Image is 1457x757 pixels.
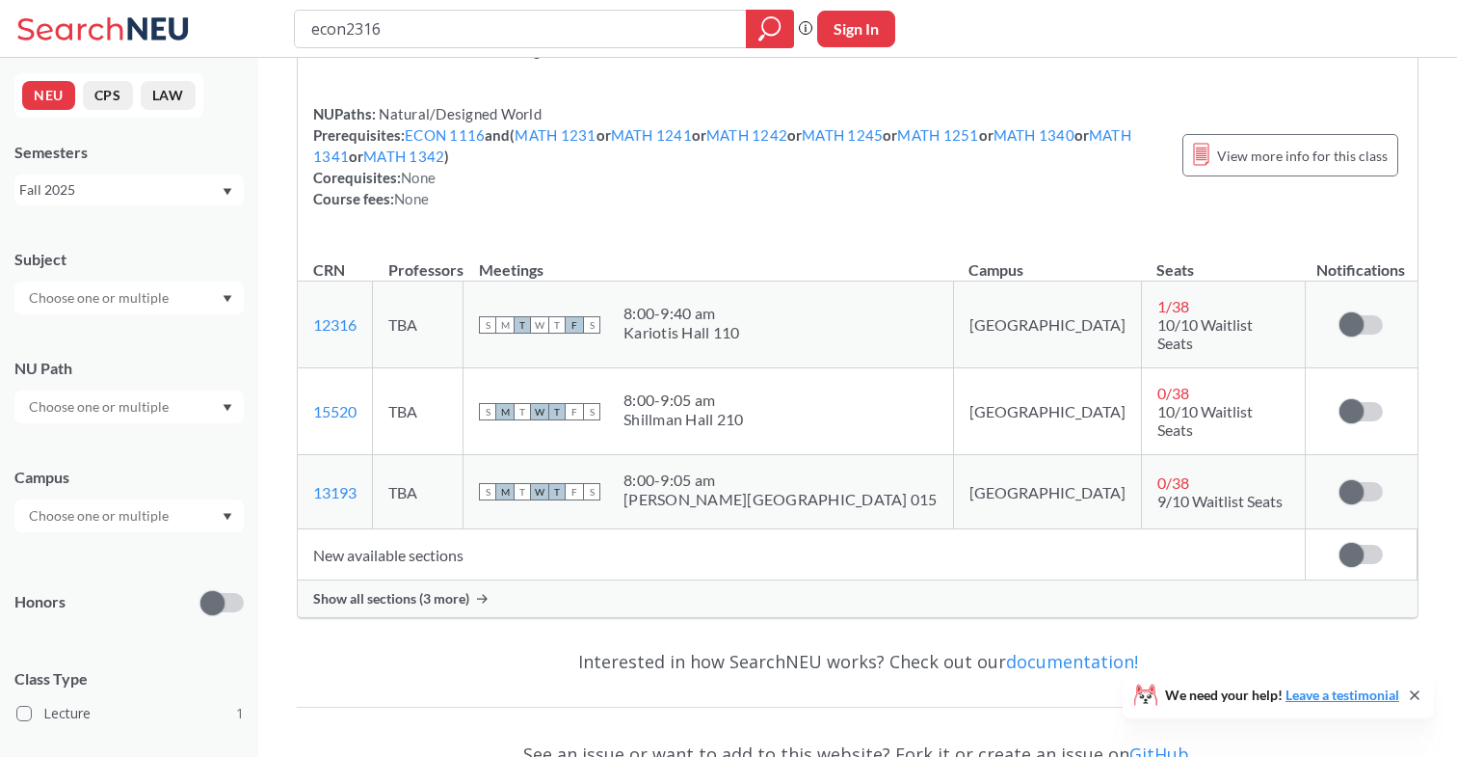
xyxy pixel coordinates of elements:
[313,483,357,501] a: 13193
[514,403,531,420] span: T
[401,169,436,186] span: None
[19,504,181,527] input: Choose one or multiple
[531,403,548,420] span: W
[373,282,464,368] td: TBA
[802,126,883,144] a: MATH 1245
[548,316,566,334] span: T
[1141,240,1305,282] th: Seats
[583,403,600,420] span: S
[1305,240,1417,282] th: Notifications
[236,703,244,724] span: 1
[623,471,938,490] div: 8:00 - 9:05 am
[706,126,787,144] a: MATH 1242
[298,581,1417,617] div: Show all sections (3 more)
[953,240,1141,282] th: Campus
[548,403,566,420] span: T
[14,249,244,270] div: Subject
[313,103,1163,209] div: NUPaths: Prerequisites: and ( or or or or or or or ) Corequisites: Course fees:
[297,634,1418,689] div: Interested in how SearchNEU works? Check out our
[223,513,232,521] svg: Dropdown arrow
[14,282,244,314] div: Dropdown arrow
[531,316,548,334] span: W
[363,148,444,165] a: MATH 1342
[1285,687,1399,703] a: Leave a testimonial
[1157,473,1189,492] span: 0 / 38
[479,403,496,420] span: S
[309,13,732,45] input: Class, professor, course number, "phrase"
[14,500,244,532] div: Dropdown arrow
[14,467,244,488] div: Campus
[16,701,244,726] label: Lecture
[14,668,244,689] span: Class Type
[623,391,743,410] div: 8:00 - 9:05 am
[758,15,781,42] svg: magnifying glass
[19,395,181,419] input: Choose one or multiple
[376,105,542,122] span: Natural/Designed World
[464,240,954,282] th: Meetings
[14,591,66,613] p: Honors
[953,368,1141,455] td: [GEOGRAPHIC_DATA]
[514,316,531,334] span: T
[223,188,232,196] svg: Dropdown arrow
[298,529,1305,581] td: New available sections
[548,483,566,500] span: T
[515,126,596,144] a: MATH 1231
[373,368,464,455] td: TBA
[313,315,357,334] a: 12316
[993,126,1074,144] a: MATH 1340
[583,483,600,500] span: S
[14,175,244,205] div: Fall 2025Dropdown arrow
[566,316,583,334] span: F
[496,316,514,334] span: M
[897,126,978,144] a: MATH 1251
[817,11,895,47] button: Sign In
[623,490,938,509] div: [PERSON_NAME][GEOGRAPHIC_DATA] 015
[531,483,548,500] span: W
[405,126,485,144] a: ECON 1116
[313,259,345,281] div: CRN
[623,410,743,429] div: Shillman Hall 210
[1217,144,1388,168] span: View more info for this class
[19,179,221,201] div: Fall 2025
[611,126,692,144] a: MATH 1241
[223,295,232,303] svg: Dropdown arrow
[394,190,429,207] span: None
[479,316,496,334] span: S
[1157,492,1283,510] span: 9/10 Waitlist Seats
[953,455,1141,529] td: [GEOGRAPHIC_DATA]
[1157,402,1253,439] span: 10/10 Waitlist Seats
[141,81,196,110] button: LAW
[566,483,583,500] span: F
[479,483,496,500] span: S
[566,403,583,420] span: F
[1157,315,1253,352] span: 10/10 Waitlist Seats
[623,323,739,342] div: Kariotis Hall 110
[373,455,464,529] td: TBA
[313,402,357,420] a: 15520
[14,358,244,379] div: NU Path
[22,81,75,110] button: NEU
[514,483,531,500] span: T
[1157,297,1189,315] span: 1 / 38
[223,404,232,412] svg: Dropdown arrow
[313,590,469,608] span: Show all sections (3 more)
[83,81,133,110] button: CPS
[19,286,181,310] input: Choose one or multiple
[496,403,514,420] span: M
[373,240,464,282] th: Professors
[953,282,1141,368] td: [GEOGRAPHIC_DATA]
[1157,384,1189,402] span: 0 / 38
[746,10,794,48] div: magnifying glass
[1006,650,1138,673] a: documentation!
[583,316,600,334] span: S
[14,142,244,163] div: Semesters
[1165,689,1399,702] span: We need your help!
[14,391,244,423] div: Dropdown arrow
[623,304,739,323] div: 8:00 - 9:40 am
[496,483,514,500] span: M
